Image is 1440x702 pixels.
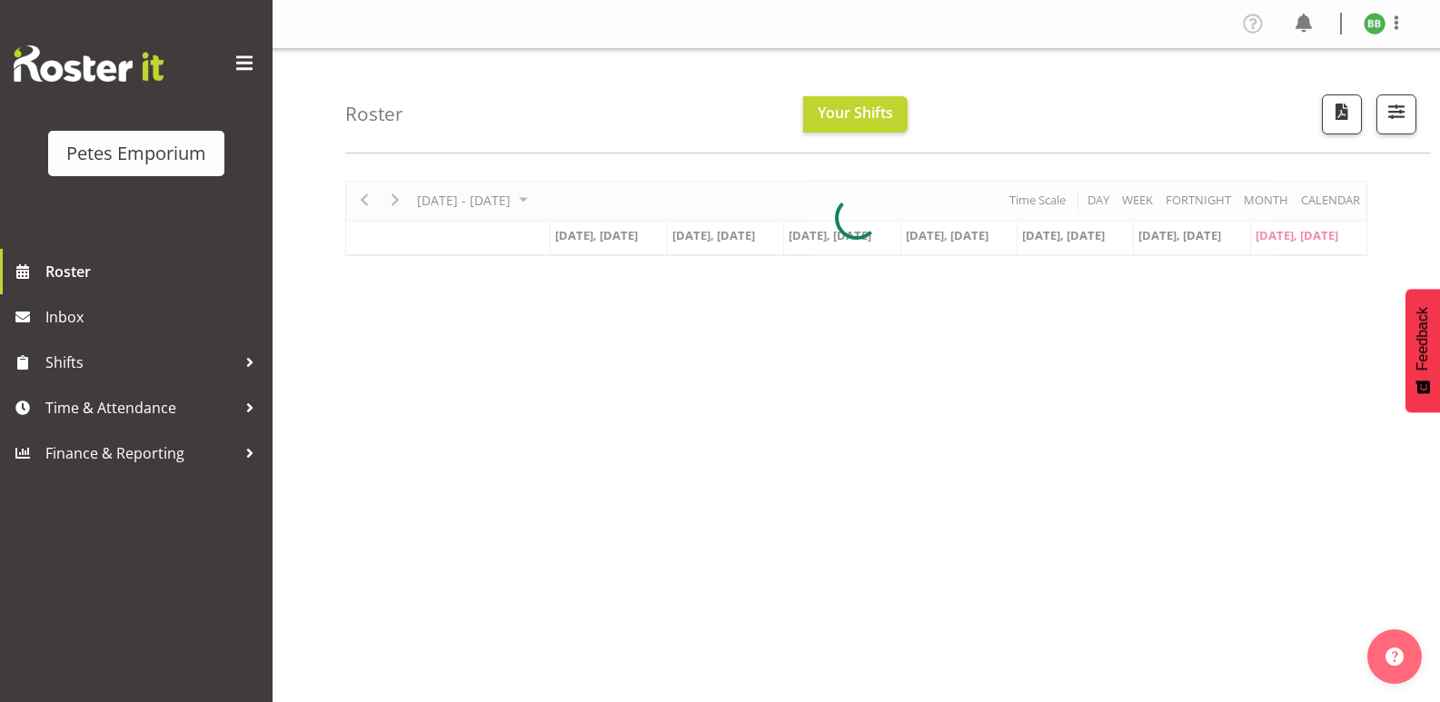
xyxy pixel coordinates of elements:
[45,349,236,376] span: Shifts
[45,303,263,331] span: Inbox
[803,96,908,133] button: Your Shifts
[45,394,236,421] span: Time & Attendance
[1322,94,1362,134] button: Download a PDF of the roster according to the set date range.
[45,440,236,467] span: Finance & Reporting
[45,258,263,285] span: Roster
[1405,289,1440,412] button: Feedback - Show survey
[1364,13,1385,35] img: beena-bist9974.jpg
[1415,307,1431,371] span: Feedback
[1376,94,1416,134] button: Filter Shifts
[818,103,893,123] span: Your Shifts
[345,104,403,124] h4: Roster
[1385,648,1404,666] img: help-xxl-2.png
[14,45,164,82] img: Rosterit website logo
[66,140,206,167] div: Petes Emporium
